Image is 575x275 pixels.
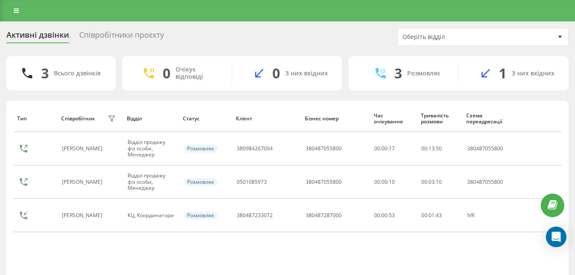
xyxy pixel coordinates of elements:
[429,145,435,152] span: 13
[306,146,342,152] div: 380487055800
[402,33,505,41] div: Оберіть відділ
[17,116,53,122] div: Тип
[467,146,513,152] div: 380487055800
[374,212,412,218] div: 00:00:53
[421,146,442,152] div: : :
[237,212,273,218] div: 380487233072
[306,212,342,218] div: 380487287000
[305,116,366,122] div: Бізнес номер
[128,139,174,158] div: Відділ продажу фіз особи, Менеджер
[421,212,427,219] span: 00
[128,212,174,218] div: КЦ, Координатори
[62,212,104,218] div: [PERSON_NAME]
[499,65,506,81] div: 1
[421,145,427,152] span: 00
[467,179,513,185] div: 380487055800
[237,146,273,152] div: 380984267094
[429,178,435,185] span: 03
[236,116,297,122] div: Клієнт
[285,70,328,77] div: З них вхідних
[394,65,402,81] div: 3
[237,179,267,185] div: 0501085973
[421,179,442,185] div: : :
[466,113,513,125] div: Схема переадресації
[421,212,442,218] div: : :
[374,113,413,125] div: Час очікування
[183,116,228,122] div: Статус
[272,65,280,81] div: 0
[163,65,170,81] div: 0
[374,179,412,185] div: 00:00:10
[421,113,459,125] div: Тривалість розмови
[127,116,175,122] div: Відділ
[41,65,49,81] div: 3
[306,179,342,185] div: 380487055800
[467,212,513,218] div: IVR
[61,116,95,122] div: Співробітник
[176,66,219,81] div: Очікує відповіді
[54,70,101,77] div: Всього дзвінків
[512,70,554,77] div: З них вхідних
[429,212,435,219] span: 01
[79,30,164,44] div: Співробітники проєкту
[6,30,69,44] div: Активні дзвінки
[436,212,442,219] span: 43
[62,179,104,185] div: [PERSON_NAME]
[374,146,412,152] div: 00:00:17
[128,173,174,191] div: Відділ продажу фіз особи, Менеджер
[184,212,217,219] div: Розмовляє
[407,70,440,77] div: Розмовляє
[184,178,217,186] div: Розмовляє
[436,145,442,152] span: 50
[184,145,217,152] div: Розмовляє
[546,227,566,247] div: Open Intercom Messenger
[62,146,104,152] div: [PERSON_NAME]
[421,178,427,185] span: 00
[436,178,442,185] span: 10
